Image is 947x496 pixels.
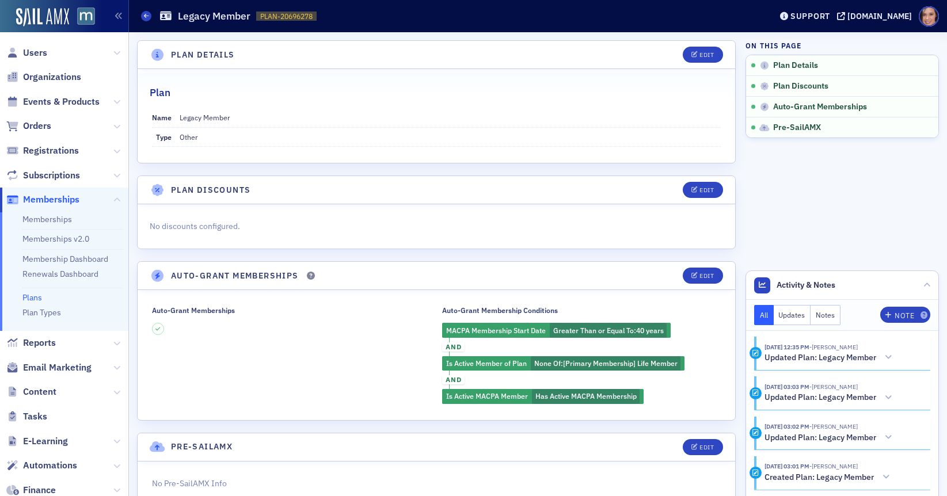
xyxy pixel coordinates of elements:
[765,433,876,443] h5: Updated Plan: Legacy Member
[23,120,51,132] span: Orders
[23,169,80,182] span: Subscriptions
[750,427,762,439] div: Activity
[69,7,95,27] a: View Homepage
[765,471,894,483] button: Created Plan: Legacy Member
[754,305,774,325] button: All
[23,410,47,423] span: Tasks
[22,292,42,303] a: Plans
[178,9,250,23] h1: Legacy Member
[765,422,809,430] time: 10/7/2024 03:02 PM
[6,144,79,157] a: Registrations
[809,343,858,351] span: Luke Abell
[16,8,69,26] img: SailAMX
[774,305,811,325] button: Updates
[23,144,79,157] span: Registrations
[847,11,912,21] div: [DOMAIN_NAME]
[6,459,77,472] a: Automations
[22,269,98,279] a: Renewals Dashboard
[23,459,77,472] span: Automations
[750,387,762,399] div: Activity
[23,386,56,398] span: Content
[746,40,939,51] h4: On this page
[6,47,47,59] a: Users
[699,273,714,279] div: Edit
[765,432,896,444] button: Updated Plan: Legacy Member
[765,462,809,470] time: 10/7/2024 03:01 PM
[765,472,874,483] h5: Created Plan: Legacy Member
[22,234,89,244] a: Memberships v2.0
[773,123,821,133] span: Pre-SailAMX
[6,435,68,448] a: E-Learning
[152,478,721,490] p: No Pre-SailAMX Info
[23,47,47,59] span: Users
[22,214,72,224] a: Memberships
[152,306,235,315] div: Auto-Grant Memberships
[6,169,80,182] a: Subscriptions
[77,7,95,25] img: SailAMX
[765,353,876,363] h5: Updated Plan: Legacy Member
[809,383,858,391] span: Luke Abell
[6,193,79,206] a: Memberships
[765,343,809,351] time: 10/9/2024 12:35 PM
[23,71,81,83] span: Organizations
[809,462,858,470] span: Luke Abell
[699,52,714,58] div: Edit
[156,132,172,142] span: Type
[6,410,47,423] a: Tasks
[23,337,56,349] span: Reports
[750,347,762,359] div: Activity
[171,49,235,61] h4: Plan Details
[6,71,81,83] a: Organizations
[773,81,828,91] span: Plan Discounts
[6,361,92,374] a: Email Marketing
[23,435,68,448] span: E-Learning
[683,268,722,284] button: Edit
[23,193,79,206] span: Memberships
[683,182,722,198] button: Edit
[773,60,818,71] span: Plan Details
[809,422,858,430] span: Luke Abell
[442,306,558,315] div: Auto-Grant Membership Conditions
[895,312,914,319] div: Note
[699,444,714,451] div: Edit
[260,12,313,21] span: PLAN-20696278
[683,47,722,63] button: Edit
[683,439,722,455] button: Edit
[790,11,830,21] div: Support
[6,337,56,349] a: Reports
[880,307,930,323] button: Note
[171,270,299,282] h4: Auto-Grant Memberships
[837,12,916,20] button: [DOMAIN_NAME]
[919,6,939,26] span: Profile
[765,392,896,404] button: Updated Plan: Legacy Member
[22,307,61,318] a: Plan Types
[773,102,867,112] span: Auto-Grant Memberships
[6,96,100,108] a: Events & Products
[765,392,876,403] h5: Updated Plan: Legacy Member
[750,467,762,479] div: Activity
[150,85,170,100] h2: Plan
[765,383,809,391] time: 10/7/2024 03:03 PM
[765,352,896,364] button: Updated Plan: Legacy Member
[22,254,108,264] a: Membership Dashboard
[23,96,100,108] span: Events & Products
[6,120,51,132] a: Orders
[6,386,56,398] a: Content
[150,220,723,232] p: No discounts configured.
[171,184,251,196] h4: Plan Discounts
[152,113,172,122] span: Name
[23,361,92,374] span: Email Marketing
[180,108,721,127] dd: Legacy Member
[811,305,840,325] button: Notes
[699,187,714,193] div: Edit
[171,441,233,453] h4: Pre-SailAMX
[180,128,721,146] dd: Other
[777,279,835,291] span: Activity & Notes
